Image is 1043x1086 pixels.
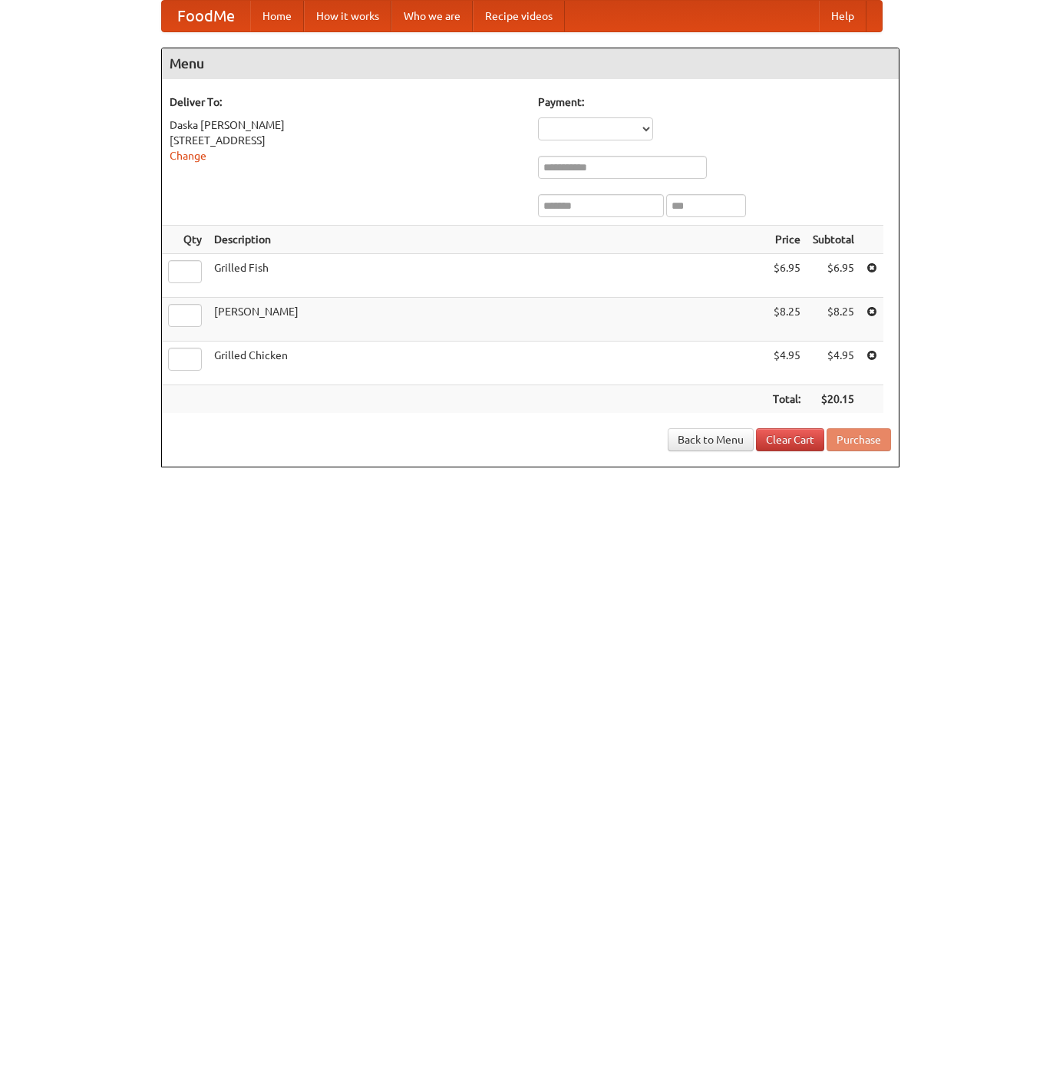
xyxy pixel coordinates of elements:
[819,1,866,31] a: Help
[807,226,860,254] th: Subtotal
[391,1,473,31] a: Who we are
[767,298,807,342] td: $8.25
[208,342,767,385] td: Grilled Chicken
[250,1,304,31] a: Home
[668,428,754,451] a: Back to Menu
[767,385,807,414] th: Total:
[756,428,824,451] a: Clear Cart
[208,226,767,254] th: Description
[170,150,206,162] a: Change
[538,94,891,110] h5: Payment:
[767,254,807,298] td: $6.95
[208,298,767,342] td: [PERSON_NAME]
[807,298,860,342] td: $8.25
[170,117,523,133] div: Daska [PERSON_NAME]
[807,342,860,385] td: $4.95
[807,254,860,298] td: $6.95
[170,133,523,148] div: [STREET_ADDRESS]
[827,428,891,451] button: Purchase
[162,226,208,254] th: Qty
[304,1,391,31] a: How it works
[473,1,565,31] a: Recipe videos
[767,342,807,385] td: $4.95
[208,254,767,298] td: Grilled Fish
[162,1,250,31] a: FoodMe
[767,226,807,254] th: Price
[807,385,860,414] th: $20.15
[162,48,899,79] h4: Menu
[170,94,523,110] h5: Deliver To:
